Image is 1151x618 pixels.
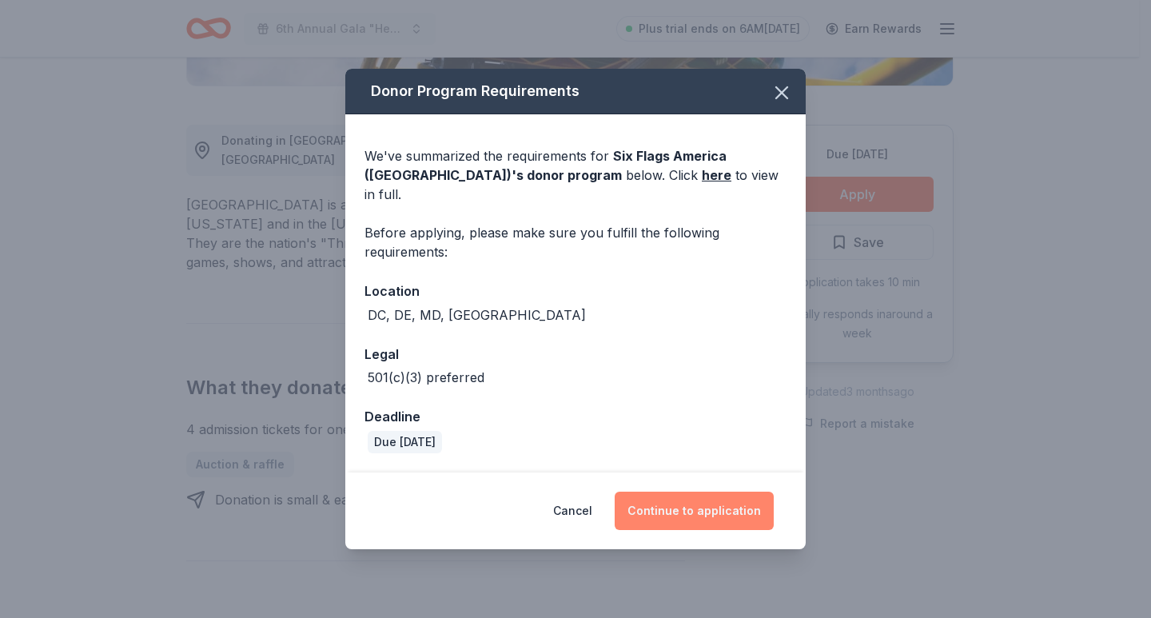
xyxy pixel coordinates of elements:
[368,431,442,453] div: Due [DATE]
[364,223,787,261] div: Before applying, please make sure you fulfill the following requirements:
[364,406,787,427] div: Deadline
[702,165,731,185] a: here
[364,281,787,301] div: Location
[553,492,592,530] button: Cancel
[368,305,586,325] div: DC, DE, MD, [GEOGRAPHIC_DATA]
[364,344,787,365] div: Legal
[368,368,484,387] div: 501(c)(3) preferred
[364,146,787,204] div: We've summarized the requirements for below. Click to view in full.
[345,69,806,114] div: Donor Program Requirements
[615,492,774,530] button: Continue to application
